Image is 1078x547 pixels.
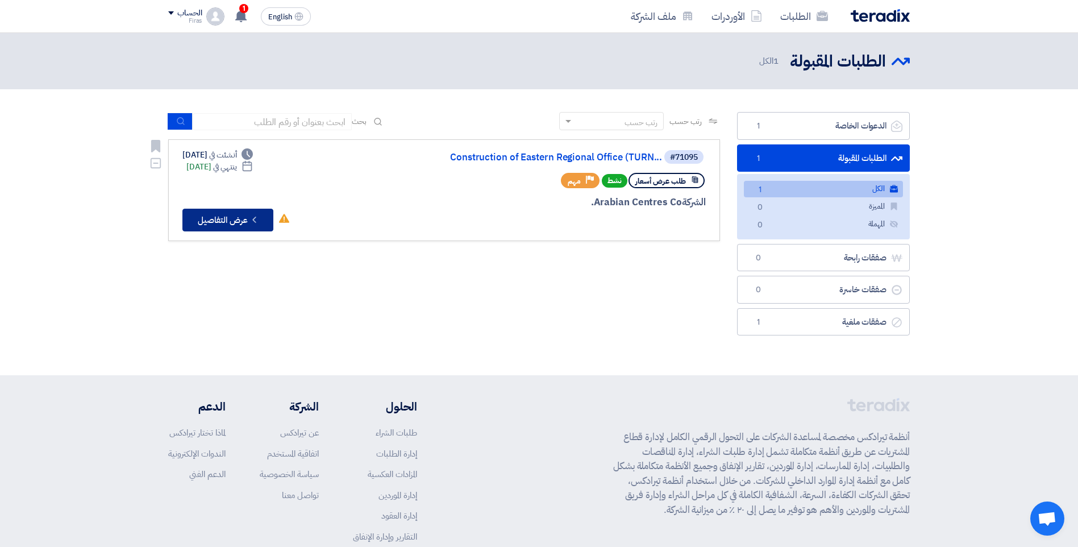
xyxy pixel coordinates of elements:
[1030,502,1064,536] a: دردشة مفتوحة
[682,195,706,209] span: الشركة
[280,426,319,439] a: عن تيرادكس
[602,174,627,188] span: نشط
[702,3,771,30] a: الأوردرات
[751,153,765,164] span: 1
[260,398,319,415] li: الشركة
[851,9,910,22] img: Teradix logo
[189,468,226,480] a: الدعم الفني
[267,447,319,460] a: اتفاقية المستخدم
[177,9,202,18] div: الحساب
[737,276,910,304] a: صفقات خاسرة0
[790,51,886,73] h2: الطلبات المقبولة
[751,252,765,264] span: 0
[432,195,706,210] div: Arabian Centres Co.
[378,489,417,502] a: إدارة الموردين
[568,176,581,187] span: مهم
[625,117,657,129] div: رتب حسب
[744,198,903,215] a: المميزة
[435,152,662,163] a: Construction of Eastern Regional Office (TURN...
[737,144,910,172] a: الطلبات المقبولة1
[753,184,767,196] span: 1
[670,154,698,161] div: #71095
[353,531,417,543] a: التقارير وإدارة الإنفاق
[182,149,253,161] div: [DATE]
[635,176,686,187] span: طلب عرض أسعار
[669,115,702,127] span: رتب حسب
[751,284,765,296] span: 0
[753,202,767,214] span: 0
[771,3,837,30] a: الطلبات
[169,426,226,439] a: لماذا تختار تيرادكس
[213,161,236,173] span: ينتهي في
[261,7,311,26] button: English
[239,4,248,13] span: 1
[753,219,767,231] span: 0
[737,244,910,272] a: صفقات رابحة0
[773,55,779,67] span: 1
[352,115,367,127] span: بحث
[353,398,417,415] li: الحلول
[737,308,910,336] a: صفقات ملغية1
[376,426,417,439] a: طلبات الشراء
[376,447,417,460] a: إدارة الطلبات
[381,509,417,522] a: إدارة العقود
[193,113,352,130] input: ابحث بعنوان أو رقم الطلب
[186,161,253,173] div: [DATE]
[260,468,319,480] a: سياسة الخصوصية
[737,112,910,140] a: الدعوات الخاصة1
[368,468,417,480] a: المزادات العكسية
[206,7,224,26] img: profile_test.png
[613,430,910,517] p: أنظمة تيرادكس مخصصة لمساعدة الشركات على التحول الرقمي الكامل لإدارة قطاع المشتريات عن طريق أنظمة ...
[182,209,273,231] button: عرض التفاصيل
[282,489,319,502] a: تواصل معنا
[168,447,226,460] a: الندوات الإلكترونية
[744,181,903,197] a: الكل
[209,149,236,161] span: أنشئت في
[268,13,292,21] span: English
[168,18,202,24] div: Firas
[751,121,765,132] span: 1
[168,398,226,415] li: الدعم
[622,3,702,30] a: ملف الشركة
[744,216,903,233] a: المهملة
[759,55,781,68] span: الكل
[751,317,765,328] span: 1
